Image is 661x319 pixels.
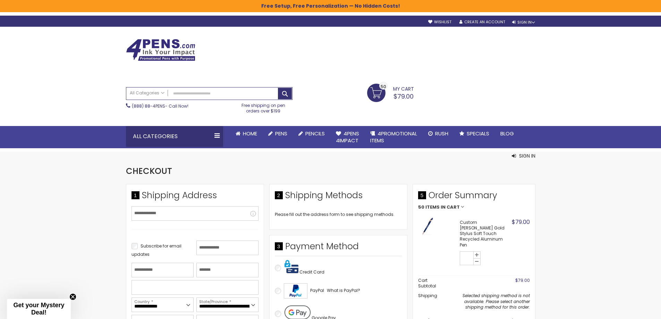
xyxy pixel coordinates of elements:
th: Cart Subtotal [418,276,445,291]
a: (888) 88-4PENS [132,103,165,109]
a: Specials [454,126,495,141]
span: Sign In [519,152,535,159]
span: $79.00 [512,218,530,226]
span: Specials [467,130,489,137]
span: Selected shipping method is not available. Please select another shipping method for this order. [463,293,530,310]
span: Pencils [305,130,325,137]
span: 50 [381,83,386,90]
div: Free shipping on pen orders over $199 [234,100,293,114]
button: Sign In [512,152,535,159]
div: Get your Mystery Deal!Close teaser [7,299,71,319]
a: Pens [263,126,293,141]
a: All Categories [126,87,168,99]
span: Subscribe for email updates [132,243,181,257]
span: $79.00 [515,277,530,283]
div: Shipping Methods [275,190,402,205]
a: Blog [495,126,519,141]
span: 50 [418,205,424,210]
span: Get your Mystery Deal! [13,302,64,316]
a: Rush [423,126,454,141]
a: Create an Account [459,19,505,25]
span: Blog [500,130,514,137]
span: Rush [435,130,448,137]
span: 4Pens 4impact [336,130,359,144]
span: Checkout [126,165,172,177]
a: Wishlist [428,19,451,25]
span: What is PayPal? [327,287,360,293]
div: Payment Method [275,241,402,256]
iframe: Google Customer Reviews [604,300,661,319]
span: PayPal [310,287,324,293]
button: Close teaser [69,293,76,300]
span: $79.00 [393,92,414,101]
div: All Categories [126,126,223,147]
span: Shipping [418,293,437,299]
strong: Custom [PERSON_NAME] Gold Stylus Soft Touch Recycled Aluminum Pen [460,220,510,248]
a: Home [230,126,263,141]
div: Please fill out the address form to see shipping methods. [275,212,402,217]
span: Order Summary [418,190,530,205]
a: What is PayPal? [327,286,360,295]
span: Credit Card [299,269,324,275]
img: Custom Lexi Rose Gold Stylus Soft Touch Recycled Aluminum Pen-Dark Blue [418,217,437,236]
div: Shipping Address [132,190,259,205]
img: Acceptance Mark [284,283,307,299]
a: 4PROMOTIONALITEMS [365,126,423,149]
span: 4PROMOTIONAL ITEMS [370,130,417,144]
span: All Categories [130,90,164,96]
a: $79.00 50 [367,84,414,101]
a: 4Pens4impact [330,126,365,149]
a: Pencils [293,126,330,141]
span: - Call Now! [132,103,188,109]
img: Pay with credit card [285,260,298,274]
img: 4Pens Custom Pens and Promotional Products [126,39,195,61]
span: Pens [275,130,287,137]
span: Home [243,130,257,137]
span: Items in Cart [425,205,460,210]
div: Sign In [512,20,535,25]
